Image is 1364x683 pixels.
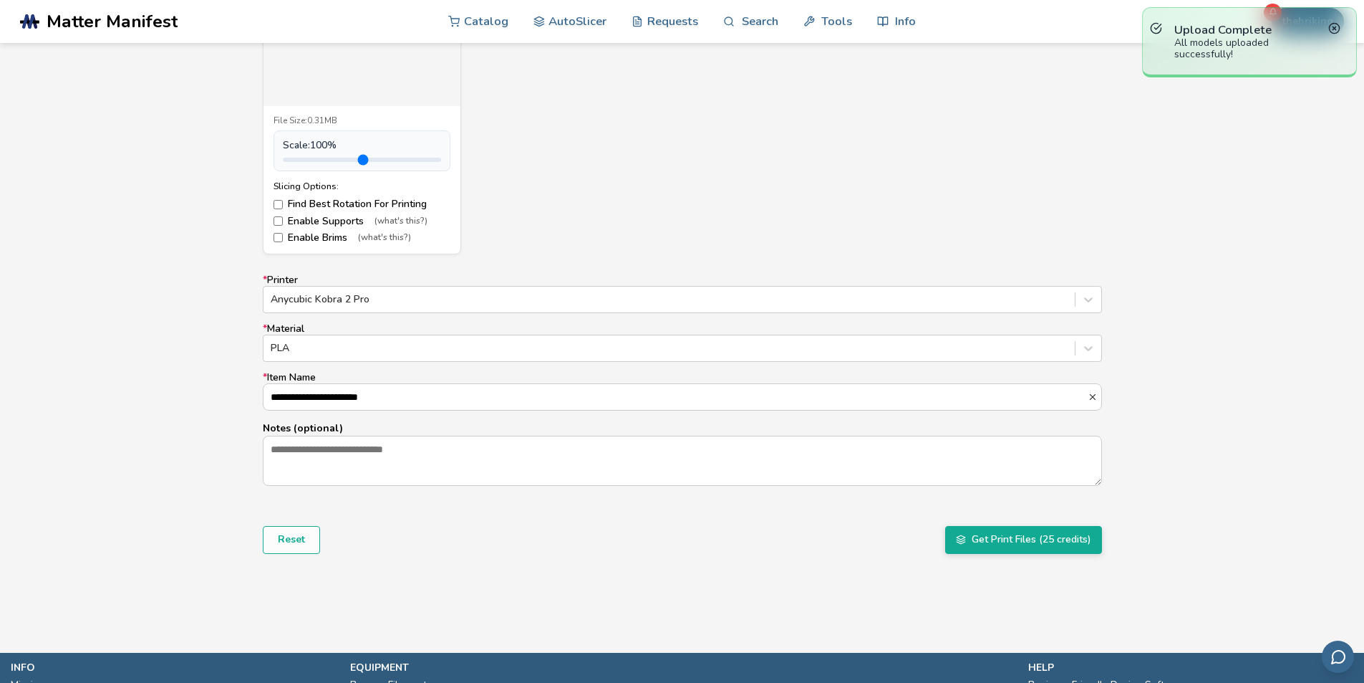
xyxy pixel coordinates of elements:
[274,233,283,242] input: Enable Brims(what's this?)
[263,323,1102,362] label: Material
[1174,37,1325,60] div: All models uploaded successfully!
[263,526,320,553] button: Reset
[263,384,1088,410] input: *Item Name
[374,216,427,226] span: (what's this?)
[274,181,450,191] div: Slicing Options:
[274,216,283,226] input: Enable Supports(what's this?)
[263,421,1102,436] p: Notes (optional)
[274,116,450,126] div: File Size: 0.31MB
[945,526,1102,553] button: Get Print Files (25 credits)
[1174,22,1325,37] p: Upload Complete
[283,140,337,151] span: Scale: 100 %
[274,216,450,227] label: Enable Supports
[274,200,283,209] input: Find Best Rotation For Printing
[47,11,178,32] span: Matter Manifest
[11,660,336,675] p: info
[1322,641,1354,673] button: Send feedback via email
[263,436,1101,485] textarea: Notes (optional)
[274,199,450,210] label: Find Best Rotation For Printing
[263,274,1102,313] label: Printer
[358,233,411,243] span: (what's this?)
[263,372,1102,411] label: Item Name
[1028,660,1353,675] p: help
[274,232,450,244] label: Enable Brims
[350,660,675,675] p: equipment
[1088,392,1101,402] button: *Item Name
